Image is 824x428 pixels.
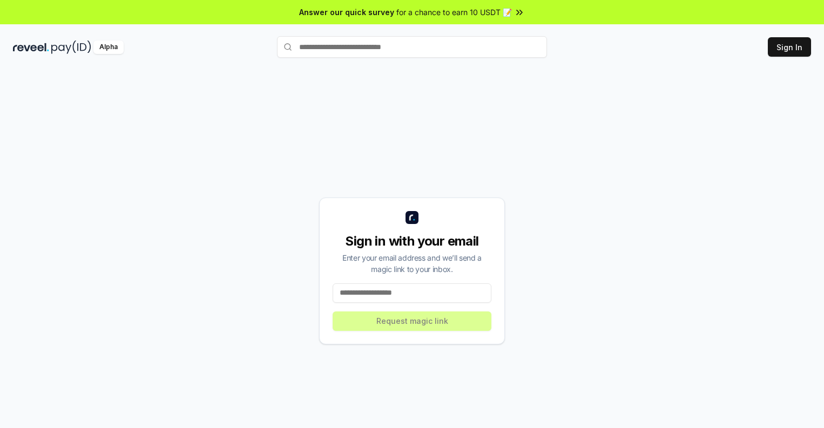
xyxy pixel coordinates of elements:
[13,40,49,54] img: reveel_dark
[396,6,512,18] span: for a chance to earn 10 USDT 📝
[768,37,811,57] button: Sign In
[333,233,491,250] div: Sign in with your email
[93,40,124,54] div: Alpha
[299,6,394,18] span: Answer our quick survey
[406,211,418,224] img: logo_small
[333,252,491,275] div: Enter your email address and we’ll send a magic link to your inbox.
[51,40,91,54] img: pay_id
